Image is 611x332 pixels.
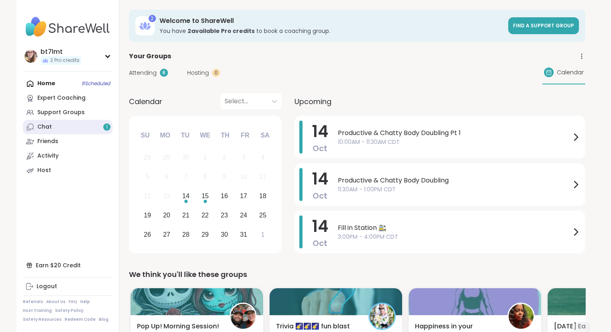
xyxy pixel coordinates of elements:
[223,171,226,182] div: 9
[163,210,170,221] div: 20
[158,149,175,166] div: Not available Monday, September 29th, 2025
[259,191,266,201] div: 18
[196,207,214,224] div: Choose Wednesday, October 22nd, 2025
[216,207,233,224] div: Choose Thursday, October 23rd, 2025
[338,185,571,194] span: 11:30AM - 1:00PM CDT
[508,17,579,34] a: Find a support group
[163,229,170,240] div: 27
[338,176,571,185] span: Productive & Chatty Body Doubling
[221,229,228,240] div: 30
[276,322,350,331] span: Trivia 🌠🌠🌠 fun blast
[240,171,247,182] div: 10
[338,138,571,146] span: 10:00AM - 11:30AM CDT
[139,149,156,166] div: Not available Sunday, September 28th, 2025
[23,105,112,120] a: Support Groups
[509,304,533,329] img: yewatt45
[23,163,112,178] a: Host
[23,149,112,163] a: Activity
[129,69,157,77] span: Attending
[158,226,175,243] div: Choose Monday, October 27th, 2025
[46,299,65,305] a: About Us
[196,168,214,186] div: Not available Wednesday, October 8th, 2025
[23,279,112,294] a: Logout
[129,51,171,61] span: Your Groups
[37,152,59,160] div: Activity
[139,168,156,186] div: Not available Sunday, October 5th, 2025
[216,168,233,186] div: Not available Thursday, October 9th, 2025
[196,149,214,166] div: Not available Wednesday, October 1st, 2025
[261,229,265,240] div: 1
[235,168,252,186] div: Not available Friday, October 10th, 2025
[235,207,252,224] div: Choose Friday, October 24th, 2025
[242,152,245,163] div: 3
[138,148,272,244] div: month 2025-10
[50,57,80,64] span: 2 Pro credits
[261,152,265,163] div: 4
[177,168,194,186] div: Not available Tuesday, October 7th, 2025
[139,188,156,205] div: Not available Sunday, October 12th, 2025
[557,68,584,77] span: Calendar
[149,15,156,22] div: 2
[202,210,209,221] div: 22
[182,210,190,221] div: 21
[23,13,112,41] img: ShareWell Nav Logo
[240,229,247,240] div: 31
[202,191,209,201] div: 15
[338,223,571,233] span: Fill in Station 🚉
[158,188,175,205] div: Not available Monday, October 13th, 2025
[177,207,194,224] div: Choose Tuesday, October 21st, 2025
[129,96,162,107] span: Calendar
[23,91,112,105] a: Expert Coaching
[259,171,266,182] div: 11
[235,226,252,243] div: Choose Friday, October 31st, 2025
[163,191,170,201] div: 13
[294,96,331,107] span: Upcoming
[216,226,233,243] div: Choose Thursday, October 30th, 2025
[182,191,190,201] div: 14
[256,127,274,144] div: Sa
[312,120,328,143] span: 14
[254,207,272,224] div: Choose Saturday, October 25th, 2025
[106,124,108,131] span: 1
[23,317,61,322] a: Safety Resources
[221,210,228,221] div: 23
[313,143,327,154] span: Oct
[25,50,37,63] img: bt7lmt
[37,109,85,117] div: Support Groups
[184,171,188,182] div: 7
[144,191,151,201] div: 12
[144,210,151,221] div: 19
[203,171,207,182] div: 8
[37,137,58,146] div: Friends
[159,16,503,25] h3: Welcome to ShareWell
[313,190,327,201] span: Oct
[182,152,190,163] div: 30
[139,226,156,243] div: Choose Sunday, October 26th, 2025
[65,317,96,322] a: Redeem Code
[338,128,571,138] span: Productive & Chatty Body Doubling Pt 1
[159,27,503,35] h3: You have to book a coaching group.
[158,168,175,186] div: Not available Monday, October 6th, 2025
[177,188,194,205] div: Choose Tuesday, October 14th, 2025
[23,134,112,149] a: Friends
[240,191,247,201] div: 17
[196,226,214,243] div: Choose Wednesday, October 29th, 2025
[23,299,43,305] a: Referrals
[23,258,112,273] div: Earn $20 Credit
[182,229,190,240] div: 28
[69,299,77,305] a: FAQ
[216,188,233,205] div: Choose Thursday, October 16th, 2025
[177,149,194,166] div: Not available Tuesday, September 30th, 2025
[188,27,255,35] b: 2 available Pro credit s
[160,69,168,77] div: 8
[158,207,175,224] div: Choose Monday, October 20th, 2025
[177,226,194,243] div: Choose Tuesday, October 28th, 2025
[216,149,233,166] div: Not available Thursday, October 2nd, 2025
[235,188,252,205] div: Choose Friday, October 17th, 2025
[137,322,219,331] span: Pop Up! Morning Session!
[216,127,234,144] div: Th
[156,127,174,144] div: Mo
[313,238,327,249] span: Oct
[240,210,247,221] div: 24
[254,149,272,166] div: Not available Saturday, October 4th, 2025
